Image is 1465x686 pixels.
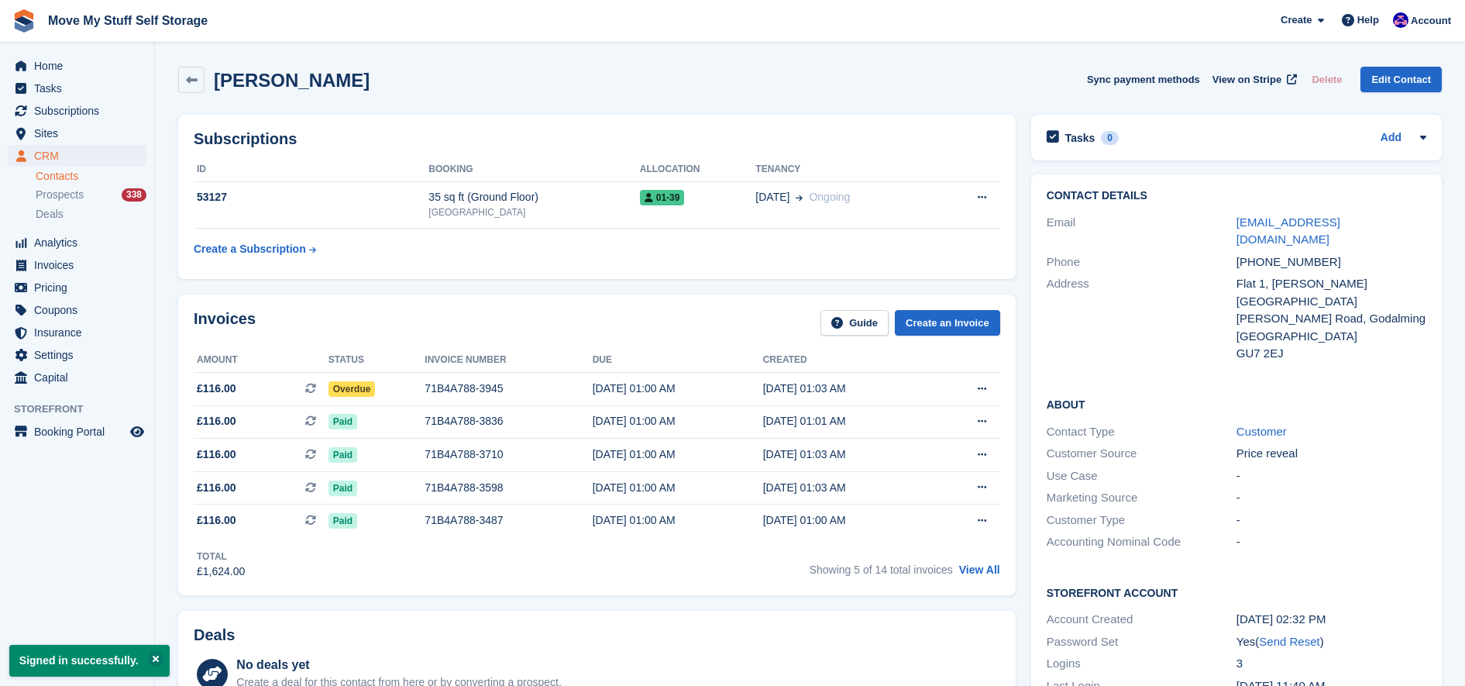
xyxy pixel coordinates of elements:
span: Showing 5 of 14 total invoices [810,564,953,576]
span: Deals [36,207,64,222]
button: Sync payment methods [1087,67,1200,92]
div: Email [1047,214,1236,249]
span: Prospects [36,188,84,202]
div: 71B4A788-3487 [425,512,592,529]
div: Yes [1236,633,1426,651]
a: Customer [1236,425,1287,438]
div: [DATE] 01:03 AM [763,446,934,463]
div: 71B4A788-3710 [425,446,592,463]
div: Accounting Nominal Code [1047,533,1236,551]
div: Account Created [1047,611,1236,629]
div: [GEOGRAPHIC_DATA] [428,205,639,219]
a: menu [8,122,146,144]
span: 01-39 [640,190,685,205]
div: Logins [1047,655,1236,673]
div: Password Set [1047,633,1236,651]
div: 53127 [194,189,428,205]
div: [GEOGRAPHIC_DATA] [1236,328,1426,346]
a: menu [8,145,146,167]
span: Subscriptions [34,100,127,122]
div: [DATE] 01:03 AM [763,480,934,496]
div: Phone [1047,253,1236,271]
a: menu [8,344,146,366]
div: [DATE] 01:01 AM [763,413,934,429]
h2: Invoices [194,310,256,336]
span: Invoices [34,254,127,276]
span: Insurance [34,322,127,343]
span: Help [1357,12,1379,28]
th: Status [328,348,425,373]
div: 71B4A788-3945 [425,381,592,397]
span: £116.00 [197,413,236,429]
div: Contact Type [1047,423,1236,441]
h2: [PERSON_NAME] [214,70,370,91]
div: [DATE] 01:00 AM [763,512,934,529]
span: £116.00 [197,512,236,529]
span: £116.00 [197,480,236,496]
img: Jade Whetnall [1393,12,1408,28]
a: menu [8,299,146,321]
a: menu [8,421,146,443]
a: View on Stripe [1206,67,1300,92]
a: Prospects 338 [36,187,146,203]
a: Preview store [128,422,146,441]
th: Tenancy [755,157,937,182]
h2: Tasks [1065,131,1095,145]
span: Pricing [34,277,127,298]
span: CRM [34,145,127,167]
span: Tasks [34,78,127,99]
span: Account [1411,13,1451,29]
a: menu [8,100,146,122]
h2: Subscriptions [194,130,1000,148]
span: £116.00 [197,446,236,463]
th: Created [763,348,934,373]
span: Home [34,55,127,77]
span: Paid [328,414,357,429]
div: 35 sq ft (Ground Floor) [428,189,639,205]
div: Total [197,550,245,564]
a: Deals [36,206,146,222]
a: menu [8,254,146,276]
div: [DATE] 01:03 AM [763,381,934,397]
div: 338 [122,188,146,202]
a: Send Reset [1259,635,1319,648]
div: [DATE] 01:00 AM [593,446,763,463]
h2: About [1047,396,1426,412]
span: Sites [34,122,127,144]
div: £1,624.00 [197,564,245,580]
th: Due [593,348,763,373]
a: menu [8,55,146,77]
button: Delete [1305,67,1348,92]
th: ID [194,157,428,182]
div: 3 [1236,655,1426,673]
img: stora-icon-8386f47178a22dfd0bd8f6a31ec36ba5ce8667c1dd55bd0f319d3a0aa187defe.svg [12,9,36,33]
span: Analytics [34,232,127,253]
span: Coupons [34,299,127,321]
span: Paid [328,513,357,529]
span: £116.00 [197,381,236,397]
a: Create a Subscription [194,235,316,264]
div: [DATE] 01:00 AM [593,381,763,397]
span: Storefront [14,402,154,417]
th: Invoice number [425,348,592,373]
div: [DATE] 02:32 PM [1236,611,1426,629]
span: View on Stripe [1212,72,1281,88]
div: Create a Subscription [194,241,306,257]
span: Settings [34,344,127,366]
div: - [1236,489,1426,507]
span: Ongoing [809,191,850,203]
span: Overdue [328,381,376,397]
span: ( ) [1255,635,1323,648]
span: Paid [328,447,357,463]
div: [DATE] 01:00 AM [593,413,763,429]
div: [PHONE_NUMBER] [1236,253,1426,271]
div: Price reveal [1236,445,1426,463]
div: - [1236,533,1426,551]
a: menu [8,367,146,388]
h2: Contact Details [1047,190,1426,202]
span: [DATE] [755,189,789,205]
div: - [1236,467,1426,485]
div: [PERSON_NAME] Road, Godalming [1236,310,1426,328]
a: Contacts [36,169,146,184]
th: Booking [428,157,639,182]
